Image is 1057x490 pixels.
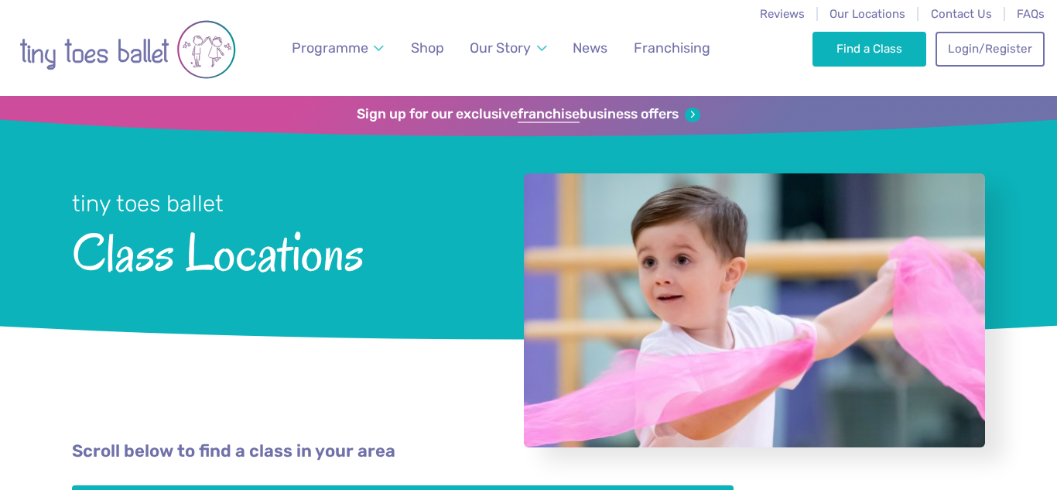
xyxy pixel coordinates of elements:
[72,190,224,217] small: tiny toes ballet
[634,39,710,56] span: Franchising
[292,39,368,56] span: Programme
[812,32,926,66] a: Find a Class
[357,106,700,123] a: Sign up for our exclusivefranchisebusiness offers
[72,219,483,282] span: Class Locations
[19,15,236,84] img: tiny toes ballet
[411,39,444,56] span: Shop
[470,39,531,56] span: Our Story
[760,7,805,21] a: Reviews
[936,32,1044,66] a: Login/Register
[404,31,451,66] a: Shop
[627,31,717,66] a: Franchising
[285,31,392,66] a: Programme
[573,39,607,56] span: News
[1017,7,1045,21] a: FAQs
[931,7,992,21] a: Contact Us
[566,31,614,66] a: News
[518,106,580,123] strong: franchise
[72,440,985,464] p: Scroll below to find a class in your area
[463,31,554,66] a: Our Story
[830,7,905,21] a: Our Locations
